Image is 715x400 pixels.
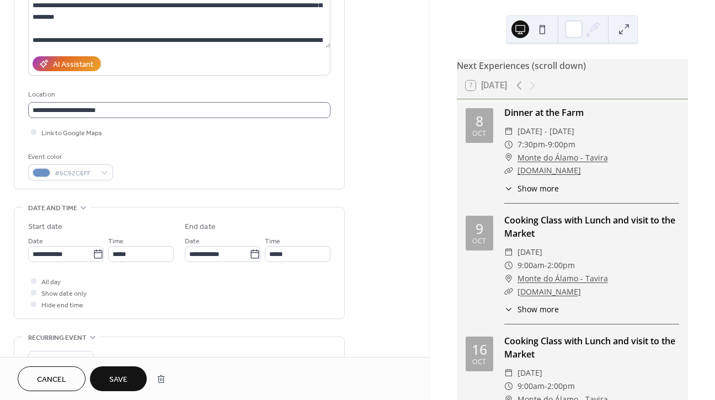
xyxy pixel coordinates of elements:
[504,151,513,164] div: ​
[504,246,513,259] div: ​
[517,246,542,259] span: [DATE]
[472,359,486,366] div: Oct
[504,303,513,315] div: ​
[517,259,545,272] span: 9:00am
[517,303,559,315] span: Show more
[504,164,513,177] div: ​
[545,138,548,151] span: -
[28,332,87,344] span: Recurring event
[504,125,513,138] div: ​
[504,272,513,285] div: ​
[504,138,513,151] div: ​
[476,222,483,236] div: 9
[504,366,513,380] div: ​
[504,335,675,360] a: Cooking Class with Lunch and visit to the Market
[28,202,77,214] span: Date and time
[472,130,486,137] div: Oct
[41,300,83,311] span: Hide end time
[109,374,127,386] span: Save
[33,354,74,366] span: Do not repeat
[41,276,61,288] span: All day
[33,56,101,71] button: AI Assistant
[28,236,43,247] span: Date
[504,183,513,194] div: ​
[547,380,575,393] span: 2:00pm
[41,127,102,139] span: Link to Google Maps
[545,259,547,272] span: -
[517,272,608,285] a: Monte do Álamo - Tavira
[28,89,328,100] div: Location
[504,380,513,393] div: ​
[504,259,513,272] div: ​
[517,183,559,194] span: Show more
[265,236,280,247] span: Time
[41,288,87,300] span: Show date only
[457,59,688,72] div: Next Experiences (scroll down)
[476,114,483,128] div: 8
[517,151,608,164] a: Monte do Álamo - Tavira
[185,236,200,247] span: Date
[504,183,559,194] button: ​Show more
[108,236,124,247] span: Time
[28,221,62,233] div: Start date
[517,380,545,393] span: 9:00am
[517,366,542,380] span: [DATE]
[18,366,86,391] button: Cancel
[517,138,545,151] span: 7:30pm
[472,238,486,245] div: Oct
[185,221,216,233] div: End date
[548,138,575,151] span: 9:00pm
[504,106,584,119] a: Dinner at the Farm
[547,259,575,272] span: 2:00pm
[28,151,111,163] div: Event color
[517,125,574,138] span: [DATE] - [DATE]
[517,286,581,297] a: [DOMAIN_NAME]
[472,343,487,356] div: 16
[37,374,66,386] span: Cancel
[55,168,95,179] span: #6C92C6FF
[53,59,93,71] div: AI Assistant
[545,380,547,393] span: -
[504,285,513,298] div: ​
[504,303,559,315] button: ​Show more
[517,165,581,175] a: [DOMAIN_NAME]
[90,366,147,391] button: Save
[504,214,675,239] a: Cooking Class with Lunch and visit to the Market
